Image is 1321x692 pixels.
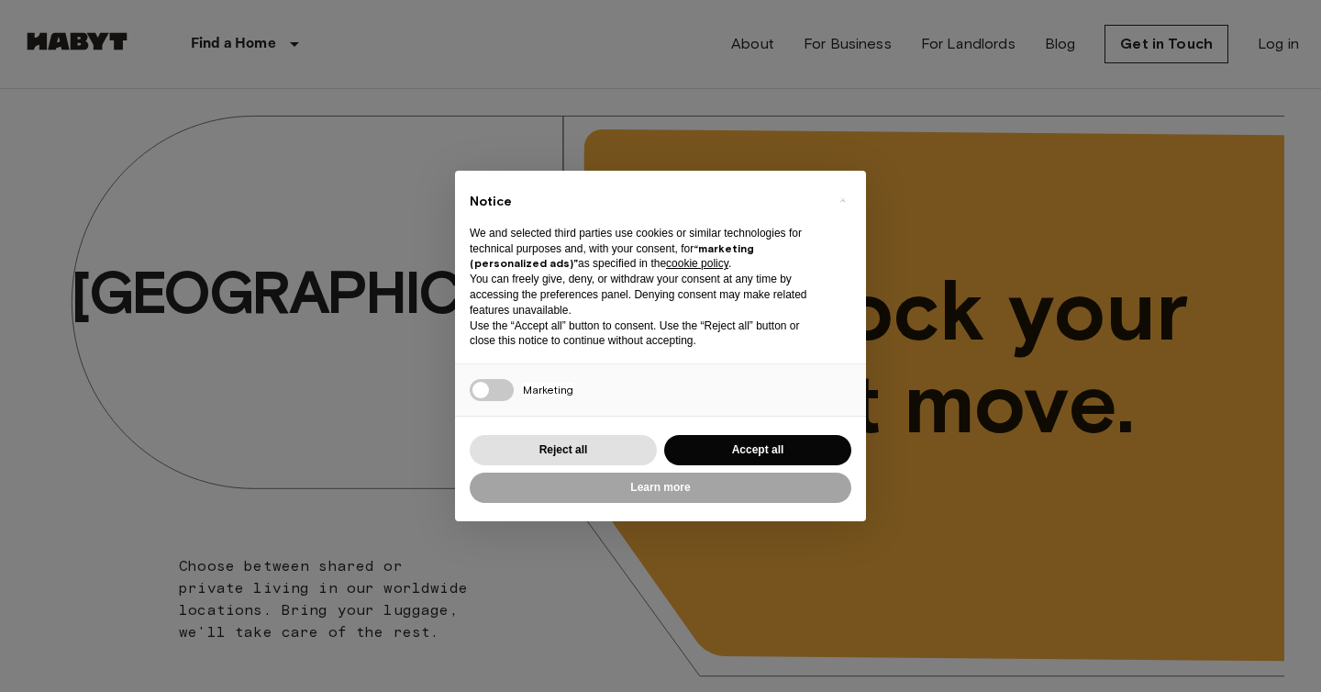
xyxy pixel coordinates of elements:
button: Close this notice [827,185,857,215]
span: × [839,189,846,211]
h2: Notice [470,193,822,211]
button: Reject all [470,435,657,465]
p: We and selected third parties use cookies or similar technologies for technical purposes and, wit... [470,226,822,272]
p: You can freely give, deny, or withdraw your consent at any time by accessing the preferences pane... [470,272,822,318]
strong: “marketing (personalized ads)” [470,241,754,271]
button: Learn more [470,473,851,503]
button: Accept all [664,435,851,465]
p: Use the “Accept all” button to consent. Use the “Reject all” button or close this notice to conti... [470,318,822,350]
a: cookie policy [666,257,728,270]
span: Marketing [523,383,573,396]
